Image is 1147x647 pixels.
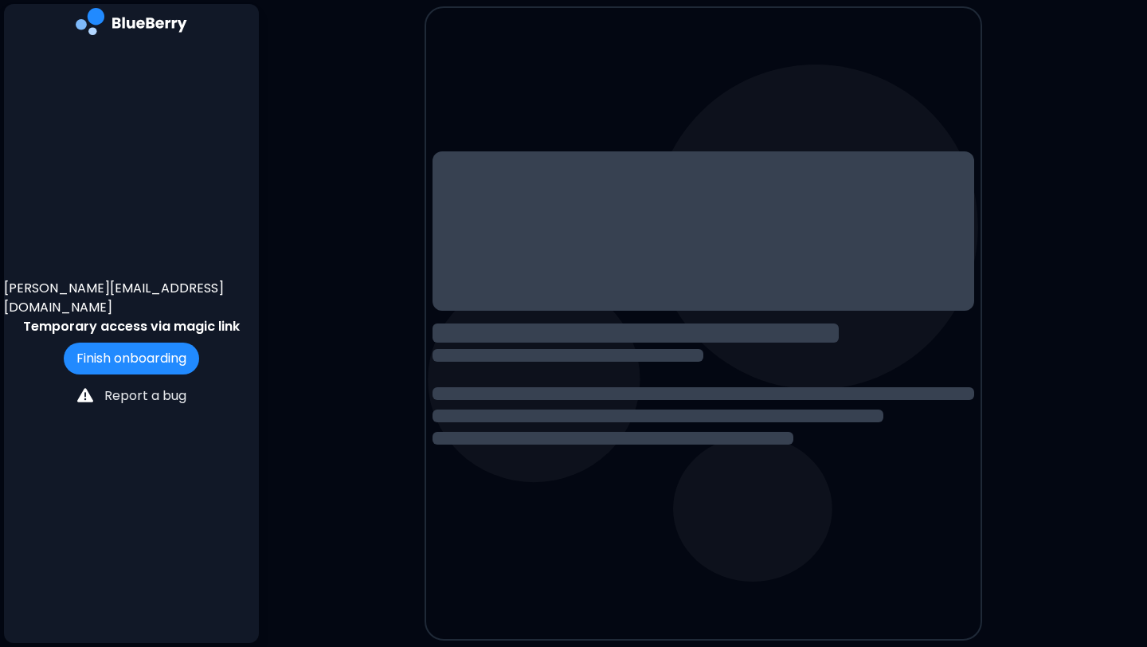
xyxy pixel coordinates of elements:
img: company logo [76,8,187,41]
p: [PERSON_NAME][EMAIL_ADDRESS][DOMAIN_NAME] [4,279,259,317]
p: Temporary access via magic link [23,317,240,336]
a: Finish onboarding [64,349,199,367]
img: file icon [77,387,93,403]
p: Report a bug [104,386,186,406]
button: Finish onboarding [64,343,199,374]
